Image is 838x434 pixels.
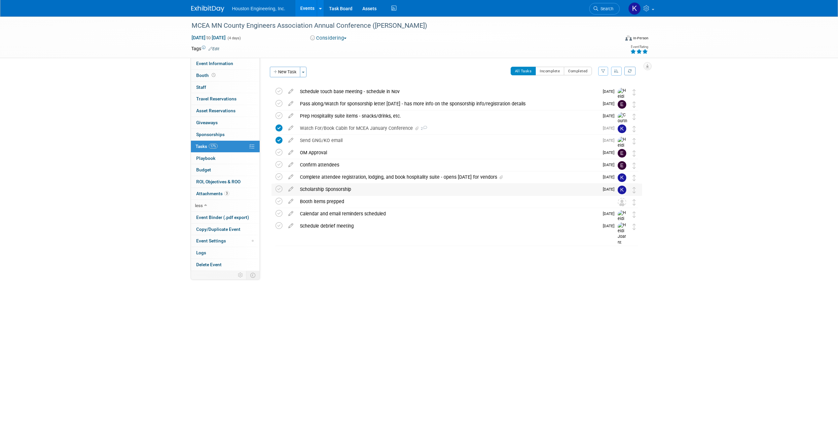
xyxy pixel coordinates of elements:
a: edit [285,125,297,131]
span: Asset Reservations [196,108,236,113]
img: Format-Inperson.png [625,35,632,41]
span: Attachments [196,191,229,196]
a: Giveaways [191,117,260,128]
button: All Tasks [511,67,536,75]
button: Considering [308,35,349,42]
i: Move task [633,101,636,108]
div: Booth items prepped [297,196,604,207]
span: [DATE] [603,163,618,167]
a: Attachments3 [191,188,260,199]
div: Event Rating [630,45,648,49]
i: Move task [633,114,636,120]
span: Search [598,6,613,11]
span: Logs [196,250,206,255]
a: Playbook [191,153,260,164]
img: erik hove [618,100,626,109]
span: Event Settings [196,238,226,243]
span: [DATE] [603,89,618,94]
img: ExhibitDay [191,6,224,12]
i: Move task [633,224,636,230]
a: edit [285,186,297,192]
a: Event Information [191,58,260,69]
img: Heidi Joarnt [618,137,628,160]
a: edit [285,113,297,119]
span: [DATE] [603,211,618,216]
div: Pass along/Watch for sponsorship letter [DATE] - has more info on the sponsorship info/registrati... [297,98,599,109]
img: Kendra Jensen [618,173,626,182]
span: Event Binder (.pdf export) [196,215,249,220]
a: edit [285,199,297,204]
div: Schedule touch base meeting - schedule in Nov [297,86,599,97]
i: Move task [633,138,636,144]
div: Event Format [581,34,649,44]
span: Giveaways [196,120,218,125]
a: edit [285,101,297,107]
span: [DATE] [603,114,618,118]
a: Event Settings [191,235,260,247]
a: edit [285,137,297,143]
span: ROI, Objectives & ROO [196,179,240,184]
span: Event Information [196,61,233,66]
span: [DATE] [DATE] [191,35,226,41]
button: Incomplete [535,67,564,75]
a: edit [285,211,297,217]
span: Playbook [196,156,215,161]
img: Heidi Joarnt [618,222,628,246]
span: Modified Layout [252,240,254,242]
a: edit [285,162,297,168]
span: Houston Engineering, Inc. [232,6,285,11]
div: Schedule debrief meeting [297,220,599,232]
a: Budget [191,164,260,176]
span: [DATE] [603,138,618,143]
span: [DATE] [603,175,618,179]
div: Confirm attendees [297,159,599,170]
span: [DATE] [603,101,618,106]
div: OM Approval [297,147,599,158]
a: ROI, Objectives & ROO [191,176,260,188]
a: Refresh [624,67,636,75]
a: Delete Event [191,259,260,271]
td: Toggle Event Tabs [246,271,260,279]
img: Heidi Joarnt [618,210,628,234]
a: Booth [191,70,260,81]
span: Copy/Duplicate Event [196,227,240,232]
img: Unassigned [618,198,626,206]
span: 2 [420,127,427,131]
img: Courtney Grandbois [618,112,628,141]
div: Prep Hospitality suite items - snacks/drinks, etc. [297,110,599,122]
a: edit [285,150,297,156]
i: Move task [633,199,636,205]
span: 17% [209,144,218,149]
i: Move task [633,150,636,157]
a: Asset Reservations [191,105,260,117]
img: Kendra Jensen [618,125,626,133]
span: less [195,203,203,208]
a: edit [285,223,297,229]
i: Move task [633,175,636,181]
i: Move task [633,211,636,218]
span: Sponsorships [196,132,225,137]
span: to [205,35,212,40]
span: [DATE] [603,126,618,130]
i: Move task [633,89,636,95]
span: Tasks [196,144,218,149]
a: Sponsorships [191,129,260,140]
button: Completed [564,67,592,75]
td: Personalize Event Tab Strip [235,271,246,279]
a: Staff [191,82,260,93]
span: [DATE] [603,150,618,155]
i: Move task [633,187,636,193]
a: Copy/Duplicate Event [191,224,260,235]
a: edit [285,174,297,180]
div: Complete attendee registration, lodging, and book hospitality suite - opens [DATE] for vendors [297,171,599,183]
a: Edit [208,47,219,51]
img: erik hove [618,149,626,158]
div: In-Person [633,36,648,41]
div: Watch For/Book Cabin for MCEA January Conference [297,123,599,134]
span: [DATE] [603,187,618,192]
img: Kendra Jensen [628,2,641,15]
span: 3 [224,191,229,196]
img: Heidi Joarnt [618,88,628,111]
i: Move task [633,163,636,169]
a: Tasks17% [191,141,260,152]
